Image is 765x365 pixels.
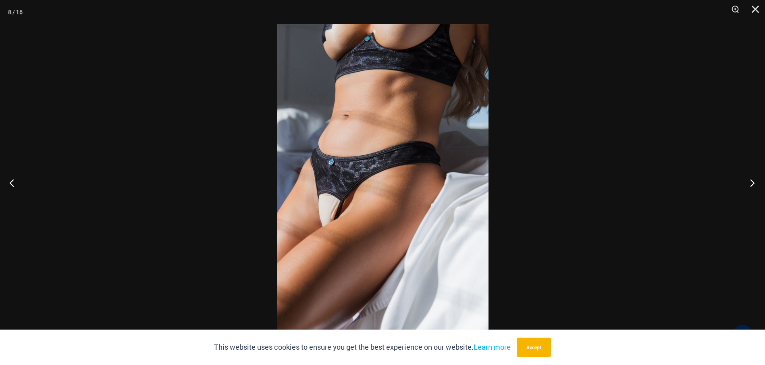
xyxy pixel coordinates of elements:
[517,338,551,357] button: Accept
[277,24,489,341] img: Nights Fall Silver Leopard 1036 Bra 6046 Thong 07
[474,342,511,352] a: Learn more
[214,341,511,353] p: This website uses cookies to ensure you get the best experience on our website.
[735,163,765,203] button: Next
[8,6,23,18] div: 8 / 16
